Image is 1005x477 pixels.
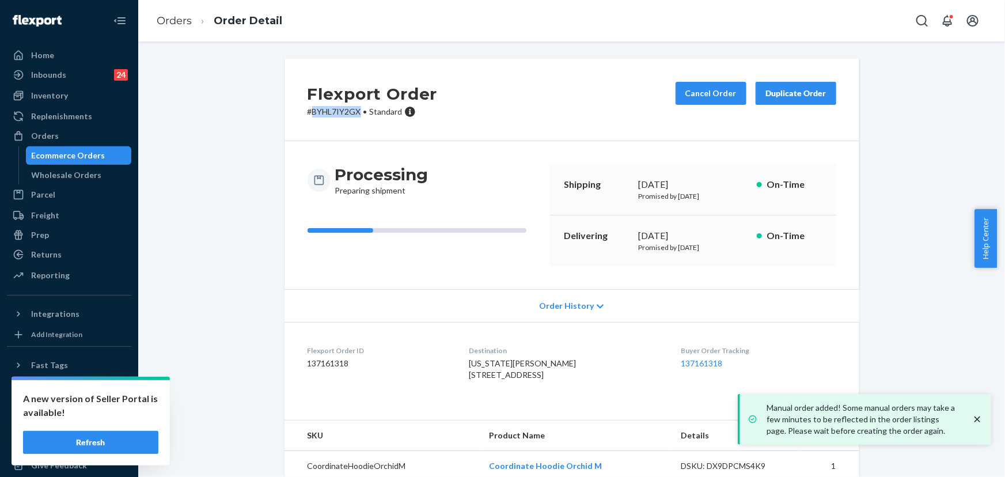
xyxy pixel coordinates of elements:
a: Coordinate Hoodie Orchid M [489,461,602,471]
img: Flexport logo [13,15,62,26]
ol: breadcrumbs [147,4,291,38]
dt: Destination [469,346,662,355]
button: Open account menu [961,9,984,32]
button: Close Navigation [108,9,131,32]
div: Duplicate Order [765,88,826,99]
a: Prep [7,226,131,244]
span: Standard [370,107,403,116]
div: Returns [31,249,62,260]
div: Ecommerce Orders [32,150,105,161]
p: On-Time [767,229,822,243]
a: Add Integration [7,328,131,342]
div: Replenishments [31,111,92,122]
th: Product Name [480,421,672,451]
button: Give Feedback [7,456,131,475]
div: Wholesale Orders [32,169,102,181]
div: Give Feedback [31,460,87,471]
div: Preparing shipment [335,164,428,196]
div: Add Integration [31,330,82,339]
div: Parcel [31,189,55,200]
button: Refresh [23,431,158,454]
p: Manual order added! Some manual orders may take a few minutes to be reflected in the order listin... [767,402,960,437]
a: Talk to Support [7,417,131,436]
a: Inventory [7,86,131,105]
div: DSKU: DX9DPCMS4K9 [681,460,789,472]
div: Inventory [31,90,68,101]
div: Fast Tags [31,359,68,371]
button: Help Center [974,209,997,268]
a: Add Fast Tag [7,379,131,393]
button: Fast Tags [7,356,131,374]
p: # BYHL7IY2GX [308,106,438,118]
p: Shipping [564,178,629,191]
h2: Flexport Order [308,82,438,106]
a: Replenishments [7,107,131,126]
a: Reporting [7,266,131,285]
dd: 137161318 [308,358,451,369]
p: Promised by [DATE] [639,243,748,252]
p: A new version of Seller Portal is available! [23,392,158,419]
div: Integrations [31,308,79,320]
button: Open notifications [936,9,959,32]
a: Orders [157,14,192,27]
div: Freight [31,210,59,221]
a: Wholesale Orders [26,166,132,184]
div: Home [31,50,54,61]
button: Integrations [7,305,131,323]
div: Reporting [31,270,70,281]
h3: Processing [335,164,428,185]
dt: Buyer Order Tracking [681,346,836,355]
div: Inbounds [31,69,66,81]
a: Settings [7,397,131,416]
a: Home [7,46,131,65]
p: Delivering [564,229,629,243]
div: Prep [31,229,49,241]
button: Cancel Order [676,82,746,105]
div: [DATE] [639,178,748,191]
a: Inbounds24 [7,66,131,84]
span: [US_STATE][PERSON_NAME] [STREET_ADDRESS] [469,358,576,380]
th: SKU [285,421,480,451]
a: Help Center [7,437,131,455]
a: Freight [7,206,131,225]
button: Duplicate Order [756,82,836,105]
dt: Flexport Order ID [308,346,451,355]
a: Returns [7,245,131,264]
th: Details [672,421,798,451]
div: 24 [114,69,128,81]
a: Parcel [7,185,131,204]
a: 137161318 [681,358,722,368]
div: Orders [31,130,59,142]
button: Open Search Box [911,9,934,32]
span: Order History [539,300,594,312]
p: On-Time [767,178,822,191]
a: Orders [7,127,131,145]
span: • [363,107,367,116]
a: Order Detail [214,14,282,27]
div: [DATE] [639,229,748,243]
a: Ecommerce Orders [26,146,132,165]
p: Promised by [DATE] [639,191,748,201]
svg: close toast [972,414,983,425]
